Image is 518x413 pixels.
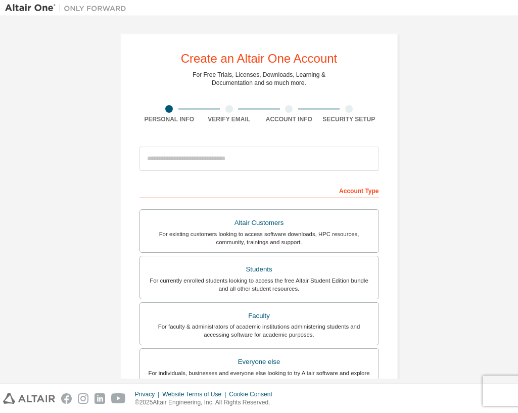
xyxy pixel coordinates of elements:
[146,277,372,293] div: For currently enrolled students looking to access the free Altair Student Edition bundle and all ...
[146,309,372,323] div: Faculty
[181,53,338,65] div: Create an Altair One Account
[146,323,372,339] div: For faculty & administrators of academic institutions administering students and accessing softwa...
[146,262,372,277] div: Students
[78,393,88,404] img: instagram.svg
[146,216,372,230] div: Altair Customers
[319,115,379,123] div: Security Setup
[135,390,162,398] div: Privacy
[199,115,259,123] div: Verify Email
[259,115,319,123] div: Account Info
[61,393,72,404] img: facebook.svg
[229,390,278,398] div: Cookie Consent
[193,71,325,87] div: For Free Trials, Licenses, Downloads, Learning & Documentation and so much more.
[139,115,200,123] div: Personal Info
[3,393,55,404] img: altair_logo.svg
[135,398,278,407] p: © 2025 Altair Engineering, Inc. All Rights Reserved.
[111,393,126,404] img: youtube.svg
[146,230,372,246] div: For existing customers looking to access software downloads, HPC resources, community, trainings ...
[146,355,372,369] div: Everyone else
[5,3,131,13] img: Altair One
[139,182,379,198] div: Account Type
[162,390,229,398] div: Website Terms of Use
[95,393,105,404] img: linkedin.svg
[146,369,372,385] div: For individuals, businesses and everyone else looking to try Altair software and explore our prod...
